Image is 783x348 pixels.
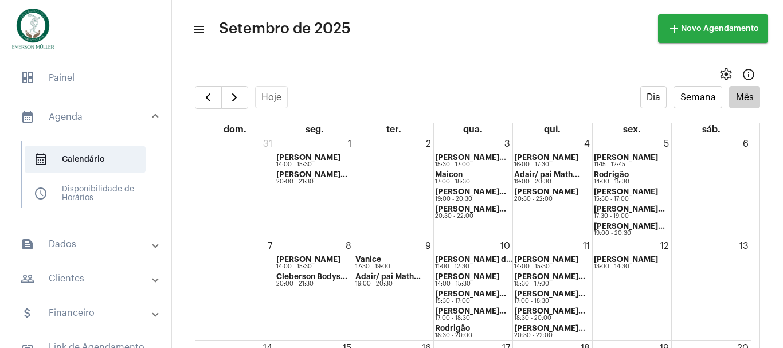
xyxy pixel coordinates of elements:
[514,324,585,332] strong: [PERSON_NAME]...
[514,307,585,315] strong: [PERSON_NAME]...
[195,238,275,340] td: 7 de setembro de 2025
[21,306,34,320] mat-icon: sidenav icon
[581,238,592,253] a: 11 de setembro de 2025
[34,153,48,166] span: sidenav icon
[514,162,578,168] div: 16:00 - 17:30
[514,333,585,339] div: 20:30 - 22:00
[221,123,249,136] a: domingo
[594,230,665,237] div: 19:00 - 20:30
[658,14,768,43] button: Novo Agendamento
[21,71,34,85] span: sidenav icon
[729,86,760,108] button: Mês
[542,123,563,136] a: quinta-feira
[514,171,580,178] strong: Adair/ pai Math...
[435,213,506,220] div: 20:30 - 22:00
[594,264,658,270] div: 13:00 - 14:30
[21,237,34,251] mat-icon: sidenav icon
[435,196,506,202] div: 19:00 - 20:30
[514,154,578,161] strong: [PERSON_NAME]
[11,64,160,92] span: Painel
[276,154,340,161] strong: [PERSON_NAME]
[640,86,667,108] button: Dia
[435,298,506,304] div: 15:30 - 17:00
[433,238,512,340] td: 10 de setembro de 2025
[275,238,354,340] td: 8 de setembro de 2025
[594,188,658,195] strong: [PERSON_NAME]
[737,238,751,253] a: 13 de setembro de 2025
[514,273,585,280] strong: [PERSON_NAME]...
[7,230,171,258] mat-expansion-panel-header: sidenav iconDados
[672,238,751,340] td: 13 de setembro de 2025
[25,146,146,173] span: Calendário
[672,136,751,238] td: 6 de setembro de 2025
[594,222,665,230] strong: [PERSON_NAME]...
[343,238,354,253] a: 8 de setembro de 2025
[594,179,629,185] div: 14:00 - 15:30
[276,281,347,287] div: 20:00 - 21:30
[276,171,347,178] strong: [PERSON_NAME]...
[667,25,759,33] span: Novo Agendamento
[276,162,340,168] div: 14:00 - 15:30
[9,6,57,52] img: 9d32caf5-495d-7087-b57b-f134ef8504d1.png
[502,136,512,151] a: 3 de setembro de 2025
[276,256,340,263] strong: [PERSON_NAME]
[741,136,751,151] a: 6 de setembro de 2025
[435,315,506,322] div: 17:00 - 18:30
[21,272,34,286] mat-icon: sidenav icon
[514,281,585,287] div: 15:30 - 17:00
[435,188,506,195] strong: [PERSON_NAME]...
[658,238,671,253] a: 12 de setembro de 2025
[423,238,433,253] a: 9 de setembro de 2025
[435,205,506,213] strong: [PERSON_NAME]...
[514,179,580,185] div: 19:00 - 20:30
[261,136,275,151] a: 31 de agosto de 2025
[21,306,153,320] mat-panel-title: Financeiro
[433,136,512,238] td: 3 de setembro de 2025
[7,135,171,224] div: sidenav iconAgenda
[621,123,643,136] a: sexta-feira
[7,99,171,135] mat-expansion-panel-header: sidenav iconAgenda
[355,273,421,280] strong: Adair/ pai Math...
[513,136,592,238] td: 4 de setembro de 2025
[514,298,585,304] div: 17:00 - 18:30
[34,187,48,201] span: sidenav icon
[276,264,340,270] div: 14:00 - 15:30
[435,154,506,161] strong: [PERSON_NAME]...
[742,68,755,81] mat-icon: Info
[594,196,658,202] div: 15:30 - 17:00
[221,86,248,109] button: Próximo Mês
[195,136,275,238] td: 31 de agosto de 2025
[435,273,499,280] strong: [PERSON_NAME]
[276,179,347,185] div: 20:00 - 21:30
[354,238,433,340] td: 9 de setembro de 2025
[435,307,506,315] strong: [PERSON_NAME]...
[355,256,381,263] strong: Vanice
[461,123,485,136] a: quarta-feira
[354,136,433,238] td: 2 de setembro de 2025
[219,19,351,38] span: Setembro de 2025
[714,63,737,86] button: settings
[21,110,153,124] mat-panel-title: Agenda
[594,154,658,161] strong: [PERSON_NAME]
[7,299,171,327] mat-expansion-panel-header: sidenav iconFinanceiro
[674,86,722,108] button: Semana
[514,196,578,202] div: 20:30 - 22:00
[435,256,513,263] strong: [PERSON_NAME] d...
[384,123,404,136] a: terça-feira
[667,22,681,36] mat-icon: add
[21,237,153,251] mat-panel-title: Dados
[25,180,146,208] span: Disponibilidade de Horários
[498,238,512,253] a: 10 de setembro de 2025
[435,171,463,178] strong: Maicon
[255,86,288,108] button: Hoje
[661,136,671,151] a: 5 de setembro de 2025
[7,265,171,292] mat-expansion-panel-header: sidenav iconClientes
[513,238,592,340] td: 11 de setembro de 2025
[346,136,354,151] a: 1 de setembro de 2025
[594,205,665,213] strong: [PERSON_NAME]...
[435,281,499,287] div: 14:00 - 15:30
[21,110,34,124] mat-icon: sidenav icon
[514,188,578,195] strong: [PERSON_NAME]
[592,238,671,340] td: 12 de setembro de 2025
[435,162,506,168] div: 15:30 - 17:00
